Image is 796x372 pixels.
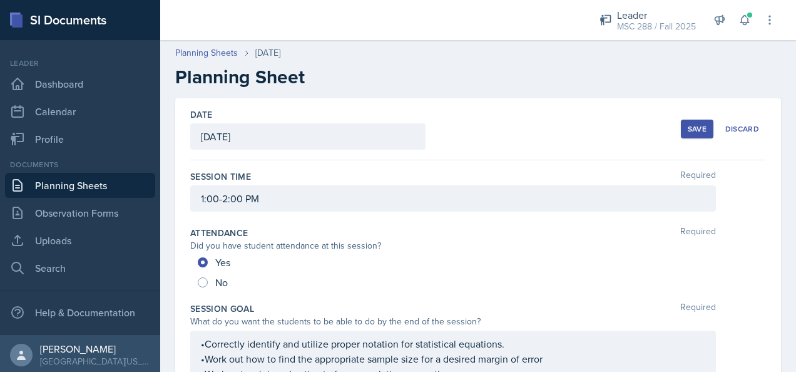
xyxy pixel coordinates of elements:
[5,300,155,325] div: Help & Documentation
[175,66,781,88] h2: Planning Sheet
[40,355,150,368] div: [GEOGRAPHIC_DATA][US_STATE] in [GEOGRAPHIC_DATA]
[5,228,155,253] a: Uploads
[190,227,248,239] label: Attendance
[190,239,716,252] div: Did you have student attendance at this session?
[680,170,716,183] span: Required
[5,71,155,96] a: Dashboard
[617,8,696,23] div: Leader
[681,120,713,138] button: Save
[190,108,212,121] label: Date
[688,124,707,134] div: Save
[5,58,155,69] div: Leader
[175,46,238,59] a: Planning Sheets
[5,99,155,124] a: Calendar
[5,173,155,198] a: Planning Sheets
[5,159,155,170] div: Documents
[215,256,230,269] span: Yes
[255,46,280,59] div: [DATE]
[190,170,251,183] label: Session Time
[5,256,155,281] a: Search
[617,20,696,33] div: MSC 288 / Fall 2025
[5,127,155,152] a: Profile
[201,336,705,351] p: •Correctly identify and utilize proper notation for statistical equations.
[680,302,716,315] span: Required
[5,200,155,225] a: Observation Forms
[718,120,766,138] button: Discard
[40,343,150,355] div: [PERSON_NAME]
[725,124,759,134] div: Discard
[190,302,254,315] label: Session Goal
[190,315,716,328] div: What do you want the students to be able to do by the end of the session?
[201,351,705,366] p: •Work out how to find the appropriate sample size for a desired margin of error
[680,227,716,239] span: Required
[201,191,705,206] p: 1:00-2:00 PM
[215,276,228,289] span: No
